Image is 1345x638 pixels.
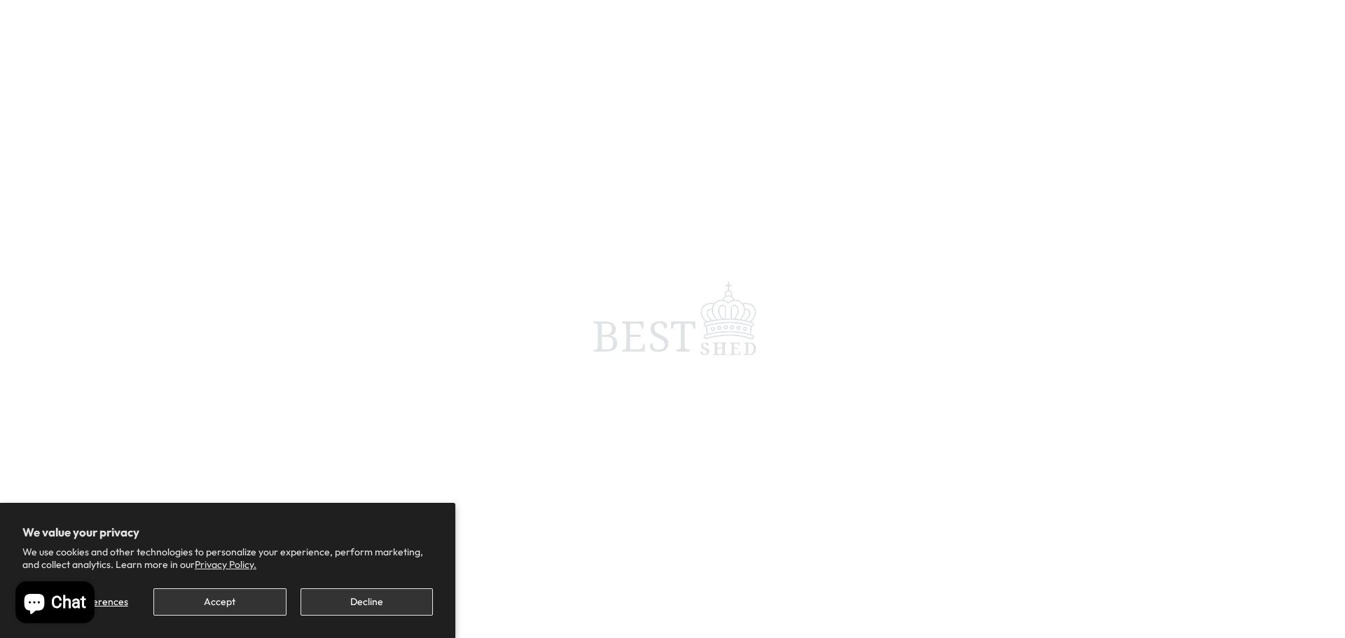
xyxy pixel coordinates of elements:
[153,588,286,616] button: Accept
[11,581,99,627] inbox-online-store-chat: Shopify online store chat
[22,525,433,539] h2: We value your privacy
[301,588,433,616] button: Decline
[22,546,433,571] p: We use cookies and other technologies to personalize your experience, perform marketing, and coll...
[195,558,256,571] a: Privacy Policy.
